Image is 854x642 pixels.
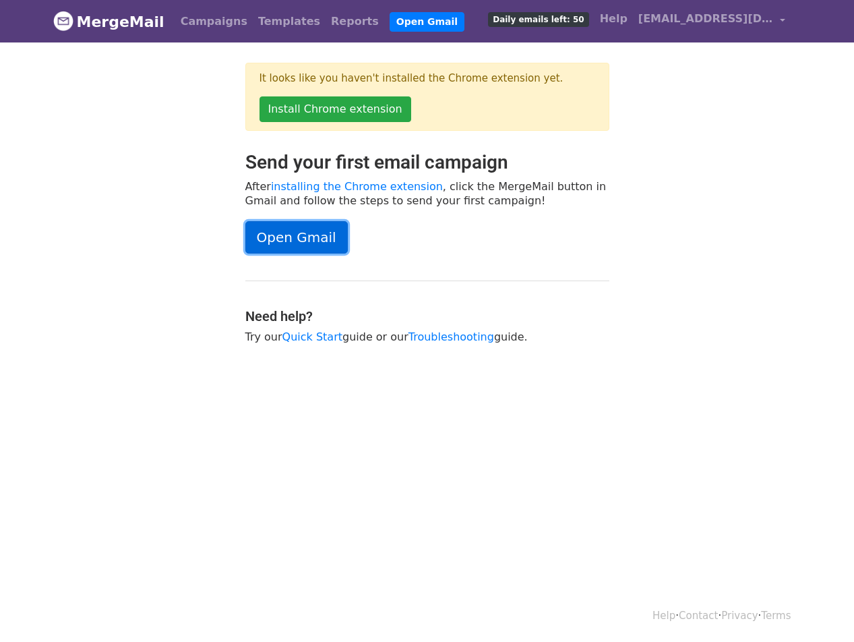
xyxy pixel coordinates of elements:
[594,5,633,32] a: Help
[787,577,854,642] iframe: Chat Widget
[53,11,73,31] img: MergeMail logo
[260,71,595,86] p: It looks like you haven't installed the Chrome extension yet.
[271,180,443,193] a: installing the Chrome extension
[245,179,609,208] p: After , click the MergeMail button in Gmail and follow the steps to send your first campaign!
[260,96,411,122] a: Install Chrome extension
[326,8,384,35] a: Reports
[175,8,253,35] a: Campaigns
[53,7,164,36] a: MergeMail
[390,12,464,32] a: Open Gmail
[245,308,609,324] h4: Need help?
[245,330,609,344] p: Try our guide or our guide.
[245,221,348,254] a: Open Gmail
[652,610,675,622] a: Help
[721,610,758,622] a: Privacy
[679,610,718,622] a: Contact
[633,5,791,37] a: [EMAIL_ADDRESS][DOMAIN_NAME]
[245,151,609,174] h2: Send your first email campaign
[282,330,342,343] a: Quick Start
[488,12,588,27] span: Daily emails left: 50
[638,11,773,27] span: [EMAIL_ADDRESS][DOMAIN_NAME]
[761,610,791,622] a: Terms
[253,8,326,35] a: Templates
[408,330,494,343] a: Troubleshooting
[483,5,594,32] a: Daily emails left: 50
